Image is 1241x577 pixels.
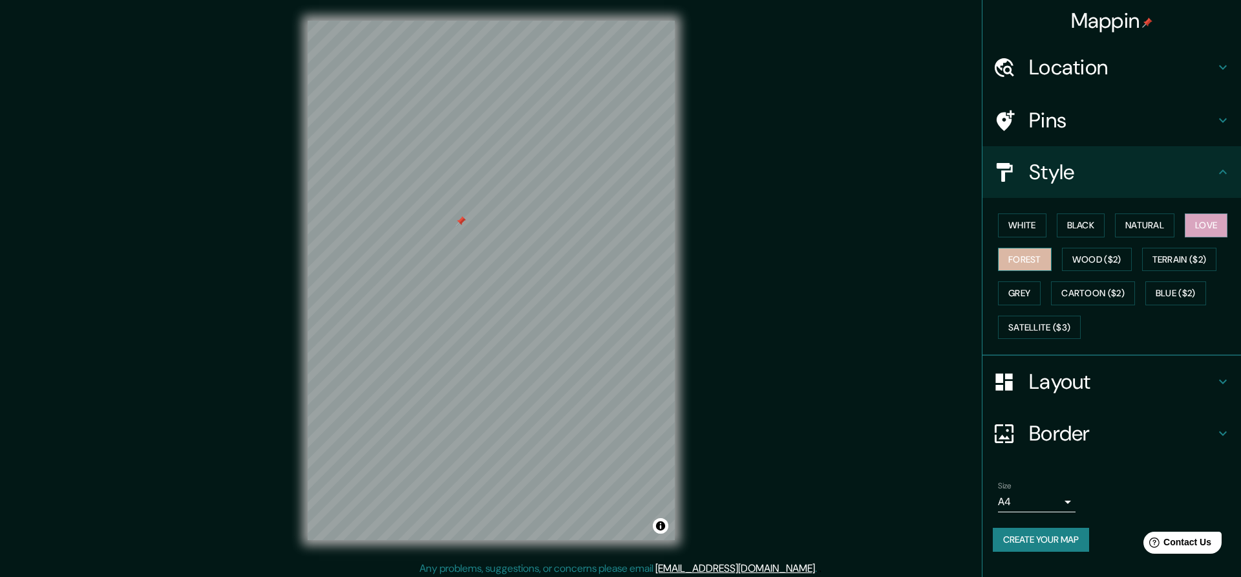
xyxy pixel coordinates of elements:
div: Style [982,146,1241,198]
button: Create your map [993,528,1089,552]
button: Natural [1115,213,1174,237]
h4: Mappin [1071,8,1153,34]
div: Pins [982,94,1241,146]
a: [EMAIL_ADDRESS][DOMAIN_NAME] [655,561,815,575]
label: Size [998,481,1012,492]
h4: Style [1029,159,1215,185]
div: . [817,561,819,576]
button: Satellite ($3) [998,316,1081,340]
div: Layout [982,356,1241,408]
div: Location [982,41,1241,93]
button: Toggle attribution [653,518,668,534]
iframe: Help widget launcher [1126,527,1227,563]
canvas: Map [308,21,675,540]
img: pin-icon.png [1142,17,1152,28]
button: Love [1185,213,1227,237]
div: . [819,561,822,576]
button: Terrain ($2) [1142,248,1217,272]
h4: Border [1029,420,1215,446]
button: Black [1057,213,1105,237]
button: White [998,213,1046,237]
h4: Layout [1029,369,1215,395]
button: Wood ($2) [1062,248,1132,272]
h4: Location [1029,54,1215,80]
button: Forest [998,248,1052,272]
div: Border [982,408,1241,459]
button: Grey [998,281,1041,305]
p: Any problems, suggestions, or concerns please email . [419,561,817,576]
h4: Pins [1029,107,1215,133]
div: A4 [998,492,1076,512]
button: Blue ($2) [1145,281,1206,305]
button: Cartoon ($2) [1051,281,1135,305]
